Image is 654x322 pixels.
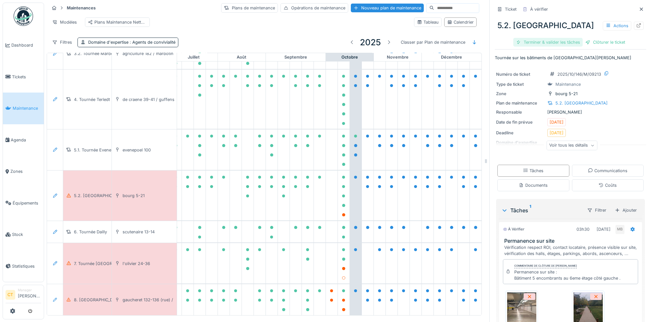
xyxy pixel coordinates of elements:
div: Tâches [501,206,582,214]
div: 5.2. [GEOGRAPHIC_DATA] [74,193,126,199]
div: 7. Tournée [GEOGRAPHIC_DATA] [74,261,139,267]
div: Voir tous les détails [546,141,597,150]
div: gaucheret 132-136 (rue) / [PERSON_NAME] 8-12 [123,297,219,303]
div: Modèles [49,17,80,27]
div: MB [615,225,624,234]
div: 03h30 [577,226,589,232]
a: Dashboard [3,29,44,61]
div: Deadline [496,130,545,136]
div: l'olivier 24-36 [123,261,150,267]
div: août [218,53,266,61]
a: Équipements [3,187,44,219]
div: Numéro de ticket [496,71,545,77]
div: Coûts [599,182,617,188]
a: Stock [3,219,44,250]
span: Maintenance [13,105,41,111]
div: Vérification respect ROI, contact locataire, présence visible sur site, vérification des halls, é... [504,244,639,257]
div: Plans Maintenance Nettoyage [88,19,147,25]
a: Tickets [3,61,44,93]
div: Ajouter [612,205,640,215]
div: novembre [374,53,422,61]
div: Actions [603,21,631,30]
span: Équipements [13,200,41,206]
div: Filtrer [584,205,609,215]
span: Dashboard [11,42,41,48]
div: [DATE] [550,119,564,125]
div: 4. Tournée Terledt [74,96,110,103]
a: Statistiques [3,250,44,282]
div: 2025/10/146/M/09213 [557,71,601,77]
span: Tickets [12,74,41,80]
a: Maintenance [3,93,44,124]
div: Calendrier [447,19,474,25]
sup: 1 [529,206,531,214]
h3: 2025 [360,37,381,47]
div: Domaine d'expertise [88,39,175,45]
div: Maintenance [555,81,581,87]
span: Zones [10,168,41,174]
div: [DATE] [550,130,564,136]
div: Responsable [496,109,545,115]
div: Date de fin prévue [496,119,545,125]
div: décembre [422,53,482,61]
div: À vérifier [503,227,524,232]
div: À vérifier [530,6,548,12]
span: : Agents de convivialité [128,40,175,45]
div: Terminer & valider les tâches [513,38,583,47]
div: [PERSON_NAME] [496,109,645,115]
li: [PERSON_NAME] [18,288,41,302]
p: Tournée sur les bâtiments de [GEOGRAPHIC_DATA][PERSON_NAME] [495,55,646,61]
div: Documents [519,182,548,188]
div: Clôturer le ticket [583,38,628,47]
div: de craene 39-41 / guffens 37-39 [123,96,188,103]
div: Permanence sur site : Bâtiment 5 encombrants au 6eme étage côté gauche . [514,269,621,281]
div: juillet [170,53,218,61]
span: Stock [12,231,41,238]
div: [DATE] [597,226,611,232]
div: Filtres [49,38,75,47]
div: septembre [266,53,326,61]
li: CT [6,290,15,300]
img: Badge_color-CXgf-gQk.svg [14,6,33,26]
div: 5.2. [GEOGRAPHIC_DATA] [555,100,608,106]
div: 8. [GEOGRAPHIC_DATA] [74,297,122,303]
a: Zones [3,156,44,187]
div: evenepoel 100 [123,147,151,153]
div: Opérations de maintenance [280,3,348,13]
strong: Maintenances [64,5,98,11]
div: Tâches [523,168,543,174]
div: Manager [18,288,41,293]
div: bourg 5-21 [555,91,577,97]
div: bourg 5-21 [123,193,145,199]
div: Zone [496,91,545,97]
div: Commentaire de clôture de [PERSON_NAME] [514,264,577,268]
div: agriculture 182 / marbotin 18-26 [123,50,186,57]
div: Plans de maintenance [221,3,278,13]
div: Ticket [505,6,517,12]
div: Classer par Plan de maintenance [398,38,468,47]
div: Plan de maintenance [496,100,545,106]
a: CT Manager[PERSON_NAME] [6,288,41,303]
h3: Permanence sur site [504,238,639,244]
div: 5.1. Tournée Evenepoel [74,147,120,153]
div: scutenaire 13-14 [123,229,155,235]
div: 5.2. [GEOGRAPHIC_DATA] [495,17,646,34]
a: Agenda [3,124,44,156]
div: Nouveau plan de maintenance [351,4,424,12]
div: 3.2. Tournée Marbotin [74,50,118,57]
div: Type de ticket [496,81,545,87]
div: Tableau [417,19,439,25]
div: 6. Tournée Dailly [74,229,107,235]
span: Agenda [11,137,41,143]
span: Statistiques [12,263,41,269]
div: Communications [588,168,627,174]
div: octobre [326,53,374,61]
